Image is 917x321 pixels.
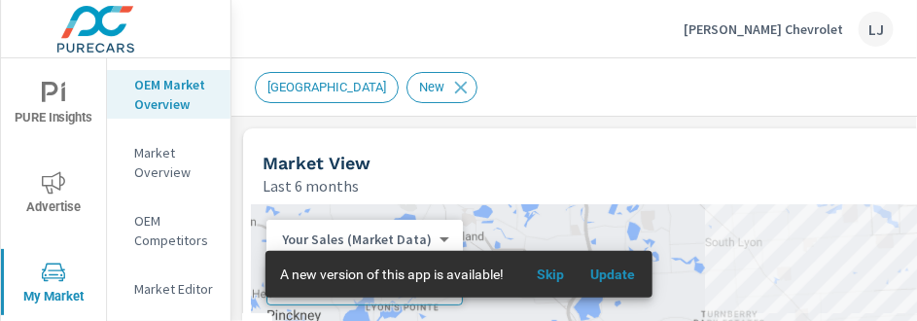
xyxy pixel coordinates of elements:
h5: Market View [263,153,370,173]
button: Update [582,259,645,290]
span: PURE Insights [7,82,100,129]
span: New [407,80,456,94]
span: Update [590,266,637,283]
p: Market Editor [134,279,215,299]
div: Market Overview [107,138,230,187]
div: OEM Market Overview [107,70,230,119]
div: New [406,72,477,103]
div: Your Sales (Market Data) [266,231,447,249]
div: Market Editor [107,274,230,303]
span: A new version of this app is available! [281,267,505,282]
p: [PERSON_NAME] Chevrolet [684,20,843,38]
span: My Market [7,261,100,308]
span: Advertise [7,171,100,219]
p: OEM Market Overview [134,75,215,114]
button: Skip [520,259,582,290]
p: Your Sales (Market Data) [282,231,432,248]
span: [GEOGRAPHIC_DATA] [256,80,398,94]
p: Market Overview [134,143,215,182]
div: LJ [859,12,894,47]
p: Last 6 months [263,174,359,197]
div: OEM Competitors [107,206,230,255]
p: OEM Competitors [134,211,215,250]
span: Skip [528,266,575,283]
